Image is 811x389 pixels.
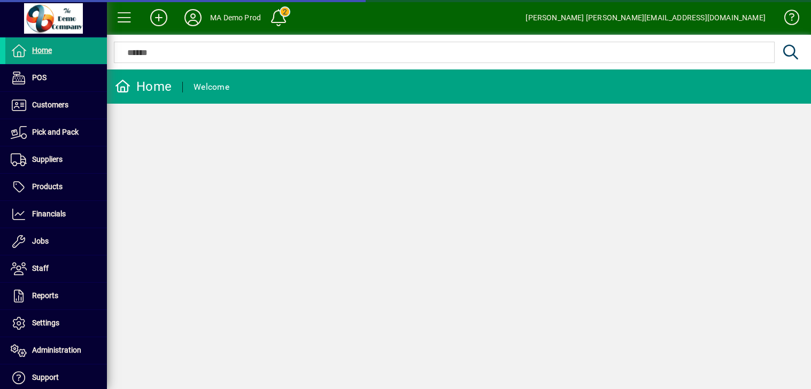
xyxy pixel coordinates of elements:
[210,9,261,26] div: MA Demo Prod
[776,2,798,37] a: Knowledge Base
[176,8,210,27] button: Profile
[32,100,68,109] span: Customers
[32,346,81,354] span: Administration
[194,79,229,96] div: Welcome
[5,283,107,309] a: Reports
[32,46,52,55] span: Home
[32,73,47,82] span: POS
[32,155,63,164] span: Suppliers
[5,174,107,200] a: Products
[5,337,107,364] a: Administration
[5,146,107,173] a: Suppliers
[32,182,63,191] span: Products
[5,255,107,282] a: Staff
[32,318,59,327] span: Settings
[142,8,176,27] button: Add
[32,373,59,382] span: Support
[5,201,107,228] a: Financials
[5,92,107,119] a: Customers
[5,119,107,146] a: Pick and Pack
[32,264,49,273] span: Staff
[5,228,107,255] a: Jobs
[5,310,107,337] a: Settings
[32,128,79,136] span: Pick and Pack
[32,291,58,300] span: Reports
[5,65,107,91] a: POS
[526,9,766,26] div: [PERSON_NAME] [PERSON_NAME][EMAIL_ADDRESS][DOMAIN_NAME]
[115,78,172,95] div: Home
[32,209,66,218] span: Financials
[32,237,49,245] span: Jobs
